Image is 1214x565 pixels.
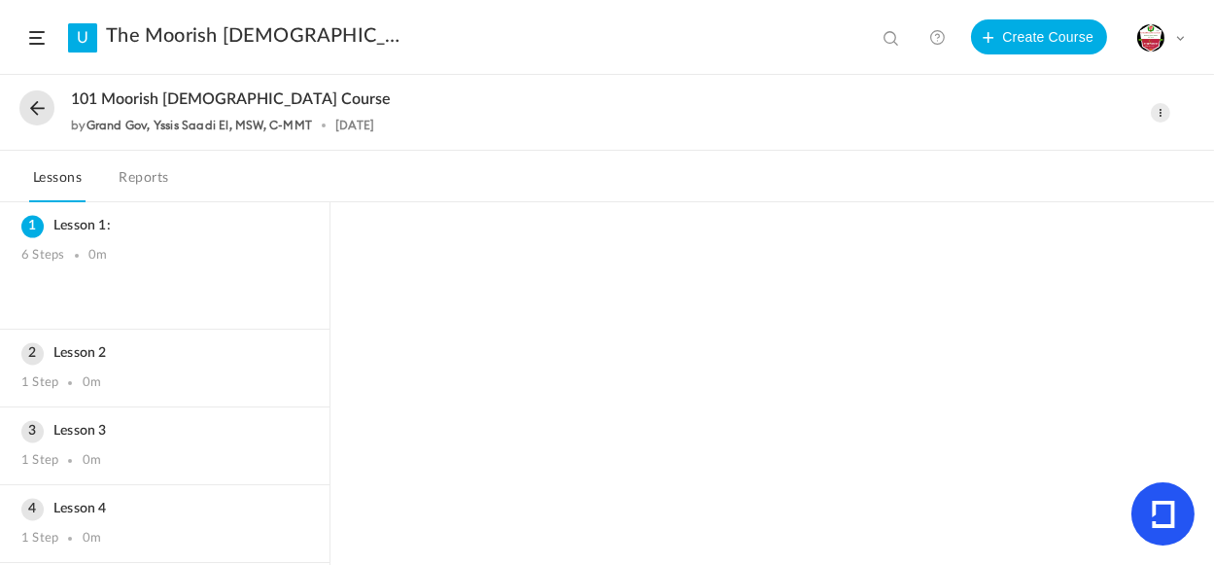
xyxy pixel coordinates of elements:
h3: Lesson 2 [21,345,308,362]
div: by [71,119,312,132]
span: 101 Moorish [DEMOGRAPHIC_DATA] Course [71,90,391,109]
h3: Lesson 4 [21,501,308,517]
a: Grand Gov, Yssis Saadi El, MSW, C-MMT [87,118,312,132]
div: 0m [88,248,107,264]
img: miti-certificate.png [1137,24,1164,52]
a: The Moorish [DEMOGRAPHIC_DATA] Therocratic Insitute. MITI [106,24,402,48]
a: Lessons [29,165,86,202]
div: 0m [83,375,101,391]
button: Create Course [971,19,1107,54]
div: 1 Step [21,531,58,547]
h3: Lesson 3 [21,423,308,440]
div: 1 Step [21,375,58,391]
h3: Lesson 1: [21,218,308,234]
a: U [68,23,97,53]
a: Reports [116,165,173,202]
div: 0m [83,531,101,547]
div: 1 Step [21,453,58,469]
div: 6 Steps [21,248,64,264]
div: [DATE] [335,119,374,132]
div: 0m [83,453,101,469]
